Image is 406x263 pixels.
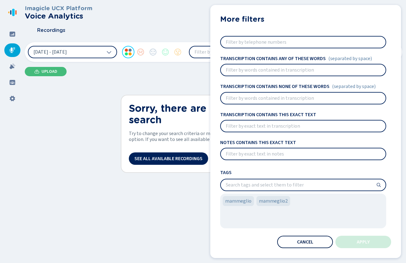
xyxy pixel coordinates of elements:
[259,197,288,205] span: mammeglio2
[4,43,20,57] div: Recordings
[221,64,386,76] input: Filter by words contained in transcription
[41,69,57,74] span: Upload
[225,197,251,205] span: mammeglio
[4,92,20,105] div: Settings
[256,196,290,206] div: mammeglio2
[221,179,386,191] input: Search tags and select them to filter
[220,56,326,61] h4: Transcription contains any of these words
[34,69,39,74] svg: cloud-upload
[9,79,15,85] svg: groups-filled
[220,169,232,176] span: Tags
[357,239,370,244] span: Apply
[220,15,391,24] h2: More filters
[297,239,313,244] span: Cancel
[9,31,15,37] svg: dashboard-filled
[328,56,372,61] span: (separated by space)
[4,76,20,89] div: Groups
[190,46,321,58] input: Filter by words contained in transcription
[129,152,208,165] button: See all available recordings
[9,47,15,53] svg: mic-fill
[28,46,117,58] button: [DATE] - [DATE]
[269,28,313,33] span: (separated by space)
[107,50,111,55] svg: chevron-down
[221,93,386,104] input: Filter by words contained in transcription
[4,27,20,41] div: Dashboard
[332,84,376,89] span: (separated by space)
[221,148,386,160] input: Filter by exact text in notes
[220,112,316,117] h4: Transcription contains this exact text
[221,37,386,48] input: Filter by telephone numbers
[4,59,20,73] div: Alarms
[376,182,381,187] svg: search
[221,121,386,132] input: Filter by exact text in transcription
[37,28,65,33] span: Recordings
[220,140,296,145] h4: Notes contains this exact text
[25,67,67,76] button: Upload
[220,84,330,89] h4: Transcription contains none of these words
[223,196,254,206] div: mammeglio
[335,236,391,248] button: Apply
[25,5,92,12] h3: Imagicle UCX Platform
[25,12,92,20] h2: Voice Analytics
[33,50,67,55] span: [DATE] - [DATE]
[134,156,203,161] span: See all available recordings
[277,236,333,248] button: Cancel
[220,28,267,33] h4: Telephone numbers
[9,63,15,69] svg: alarm-filled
